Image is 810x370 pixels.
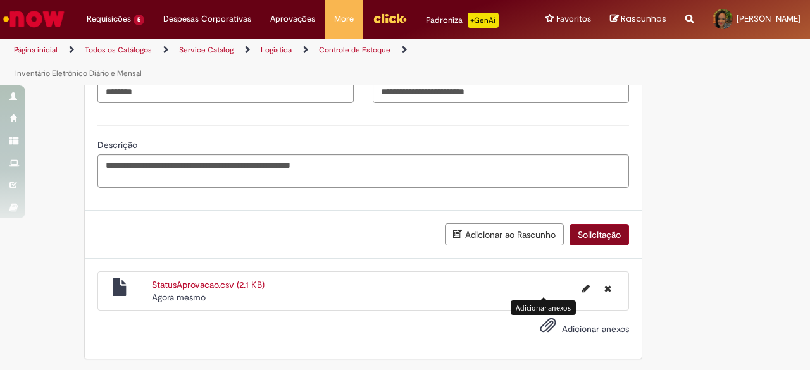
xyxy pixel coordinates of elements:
div: Adicionar anexos [511,300,576,315]
ul: Trilhas de página [9,39,530,85]
span: Agora mesmo [152,292,206,303]
a: Controle de Estoque [319,45,390,55]
input: Cargo [373,82,629,103]
span: 5 [134,15,144,25]
time: 28/08/2025 12:23:47 [152,292,206,303]
button: Solicitação [570,224,629,245]
span: Adicionar anexos [562,323,629,335]
span: Favoritos [556,13,591,25]
button: Excluir StatusAprovacao.csv [597,278,619,299]
img: click_logo_yellow_360x200.png [373,9,407,28]
input: ID [97,82,354,103]
a: Service Catalog [179,45,234,55]
a: Rascunhos [610,13,666,25]
span: Despesas Corporativas [163,13,251,25]
button: Adicionar anexos [537,314,559,343]
p: +GenAi [468,13,499,28]
a: Todos os Catálogos [85,45,152,55]
span: Requisições [87,13,131,25]
a: Página inicial [14,45,58,55]
span: Aprovações [270,13,315,25]
a: Logistica [261,45,292,55]
span: Rascunhos [621,13,666,25]
div: Padroniza [426,13,499,28]
span: Descrição [97,139,140,151]
textarea: Descrição [97,154,629,188]
button: Editar nome de arquivo StatusAprovacao.csv [575,278,597,299]
a: StatusAprovacao.csv (2.1 KB) [152,279,265,290]
span: [PERSON_NAME] [737,13,801,24]
img: ServiceNow [1,6,66,32]
button: Adicionar ao Rascunho [445,223,564,245]
a: Inventário Eletrônico Diário e Mensal [15,68,142,78]
span: More [334,13,354,25]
